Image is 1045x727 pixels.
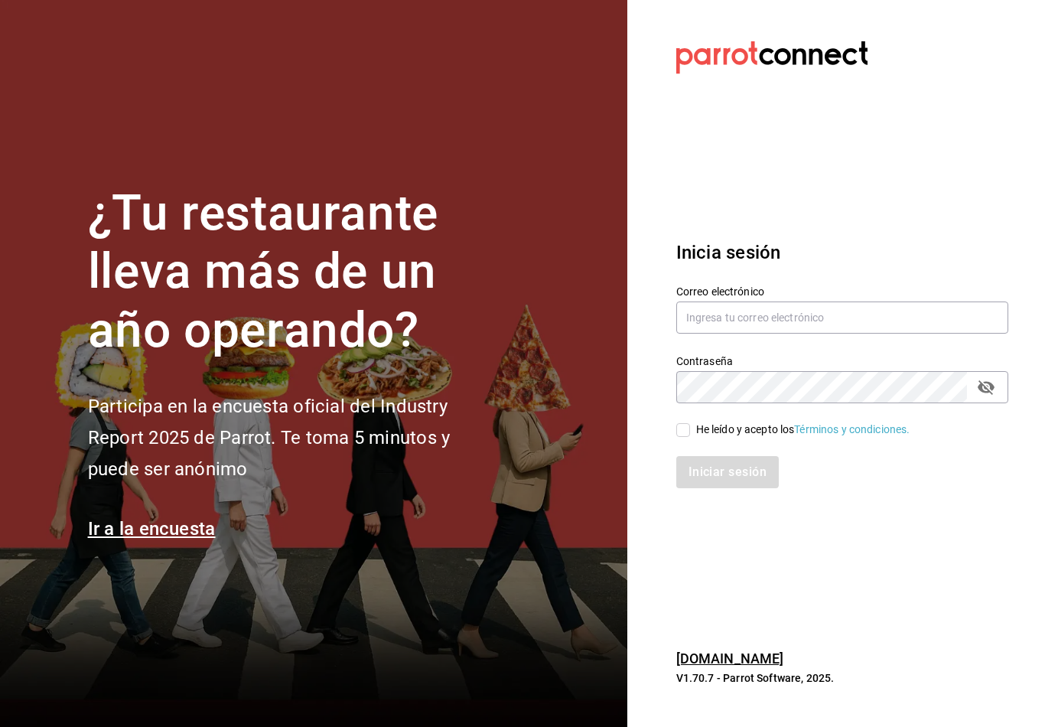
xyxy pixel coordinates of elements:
a: Ir a la encuesta [88,518,216,540]
h1: ¿Tu restaurante lleva más de un año operando? [88,184,501,360]
button: passwordField [973,374,999,400]
input: Ingresa tu correo electrónico [676,302,1008,334]
a: [DOMAIN_NAME] [676,650,784,667]
p: V1.70.7 - Parrot Software, 2025. [676,670,1008,686]
label: Correo electrónico [676,285,1008,296]
a: Términos y condiciones. [794,423,910,435]
div: He leído y acepto los [696,422,910,438]
label: Contraseña [676,355,1008,366]
h2: Participa en la encuesta oficial del Industry Report 2025 de Parrot. Te toma 5 minutos y puede se... [88,391,501,484]
h3: Inicia sesión [676,239,1008,266]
